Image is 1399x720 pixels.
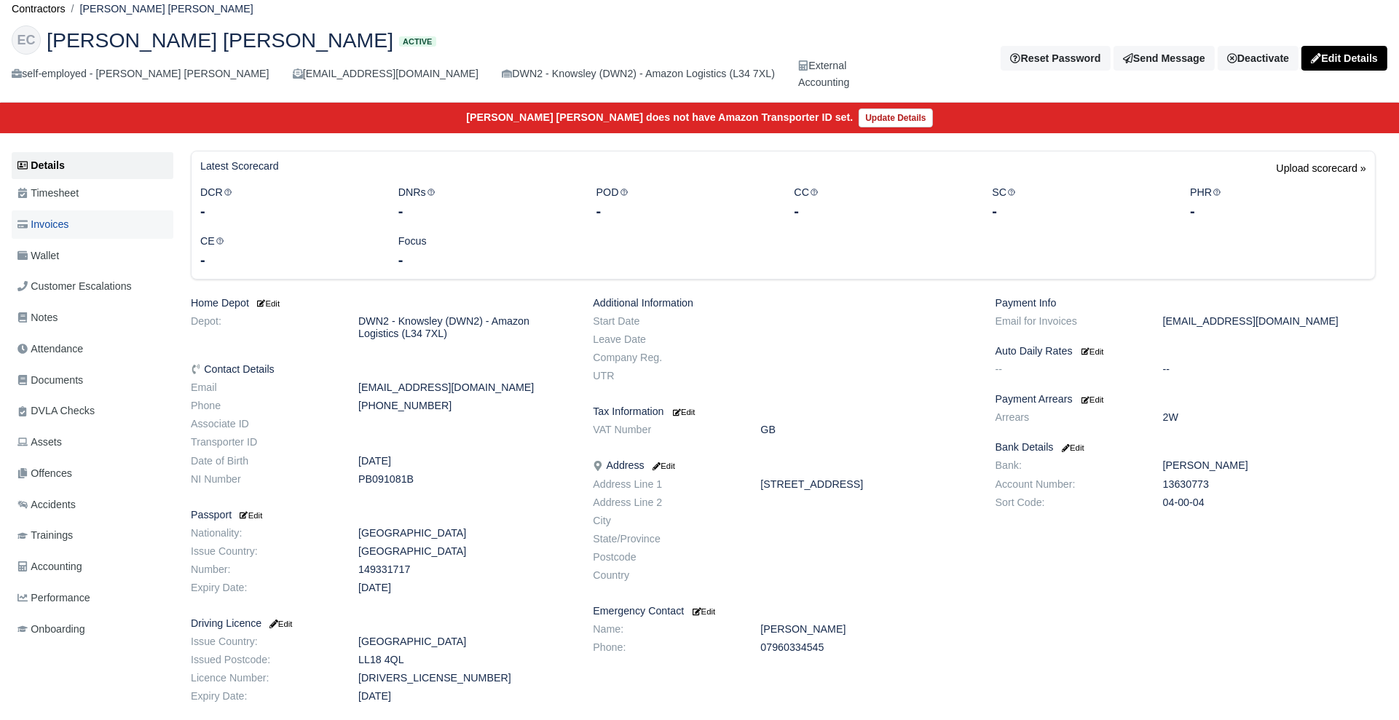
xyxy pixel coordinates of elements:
span: DVLA Checks [17,403,95,419]
a: Accounting [12,553,173,581]
dt: Name: [582,623,749,636]
dd: [EMAIL_ADDRESS][DOMAIN_NAME] [1152,315,1387,328]
dt: Date of Birth [180,455,347,467]
h6: Additional Information [593,297,973,309]
a: Wallet [12,242,173,270]
span: Documents [17,372,83,389]
span: Invoices [17,216,68,233]
dd: PB091081B [347,473,582,486]
button: Reset Password [1001,46,1110,71]
span: Timesheet [17,185,79,202]
small: Edit [1081,347,1104,356]
div: POD [586,184,784,221]
h6: Latest Scorecard [200,160,279,173]
div: - [398,250,575,270]
a: Edit [1079,393,1104,405]
a: Edit Details [1301,46,1387,71]
a: Assets [12,428,173,456]
dd: 04-00-04 [1152,497,1387,509]
div: - [596,201,773,221]
div: Elliot Jay T Capper [1,14,1398,103]
dt: Associate ID [180,418,347,430]
dd: [DATE] [347,455,582,467]
small: Edit [237,511,262,520]
li: [PERSON_NAME] [PERSON_NAME] [66,1,253,17]
span: Notes [17,309,58,326]
span: Onboarding [17,621,85,638]
a: Upload scorecard » [1277,160,1366,184]
dt: Expiry Date: [180,690,347,703]
small: Edit [650,462,675,470]
span: Trainings [17,527,73,544]
span: Active [399,36,436,47]
dt: Expiry Date: [180,582,347,594]
div: - [398,201,575,221]
a: Send Message [1114,46,1215,71]
dt: Email for Invoices [985,315,1152,328]
a: Documents [12,366,173,395]
dt: Start Date [582,315,749,328]
dd: 13630773 [1152,478,1387,491]
dd: 07960334545 [749,641,984,654]
a: Edit [267,617,292,629]
dt: Country [582,569,749,582]
h6: Emergency Contact [593,605,973,617]
small: Edit [267,620,292,628]
iframe: Chat Widget [1326,650,1399,720]
dt: Sort Code: [985,497,1152,509]
dd: [PERSON_NAME] [1152,459,1387,472]
span: Performance [17,590,90,606]
dd: [PHONE_NUMBER] [347,400,582,412]
small: Edit [1060,443,1084,452]
dd: [PERSON_NAME] [749,623,984,636]
a: Update Details [859,108,932,127]
div: External Accounting [798,58,849,91]
a: Customer Escalations [12,272,173,301]
dd: [DRIVERS_LICENSE_NUMBER] [347,672,582,684]
a: Accidents [12,491,173,519]
small: Edit [673,408,695,416]
span: Attendance [17,341,83,357]
dt: Transporter ID [180,436,347,448]
div: SC [981,184,1179,221]
a: Edit [1060,441,1084,453]
span: Accidents [17,497,76,513]
dd: LL18 4QL [347,654,582,666]
dd: 149331717 [347,563,582,576]
div: Deactivate [1218,46,1298,71]
dt: Company Reg. [582,352,749,364]
h6: Bank Details [996,441,1376,454]
a: Trainings [12,521,173,550]
small: Edit [255,299,280,308]
a: Details [12,152,173,179]
a: Attendance [12,335,173,363]
div: - [1190,201,1366,221]
a: Contractors [12,3,66,15]
div: CC [783,184,981,221]
dt: Phone: [582,641,749,654]
div: - [794,201,970,221]
a: Edit [690,605,715,617]
div: self-employed - [PERSON_NAME] [PERSON_NAME] [12,66,269,82]
div: DNRs [387,184,586,221]
h6: Payment Info [996,297,1376,309]
dt: VAT Number [582,424,749,436]
dt: Nationality: [180,527,347,539]
dt: Address Line 2 [582,497,749,509]
dt: Email [180,381,347,394]
a: Edit [650,459,675,471]
dt: Postcode [582,551,749,563]
div: DWN2 - Knowsley (DWN2) - Amazon Logistics (L34 7XL) [502,66,775,82]
span: [PERSON_NAME] [PERSON_NAME] [47,30,393,50]
dd: [EMAIL_ADDRESS][DOMAIN_NAME] [347,381,582,394]
div: [EMAIL_ADDRESS][DOMAIN_NAME] [293,66,478,82]
a: Onboarding [12,615,173,644]
a: Edit [670,406,695,417]
span: Offences [17,465,72,482]
h6: Tax Information [593,406,973,418]
dt: Issue Country: [180,636,347,648]
a: Offences [12,459,173,488]
a: Edit [255,297,280,309]
a: DVLA Checks [12,397,173,425]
